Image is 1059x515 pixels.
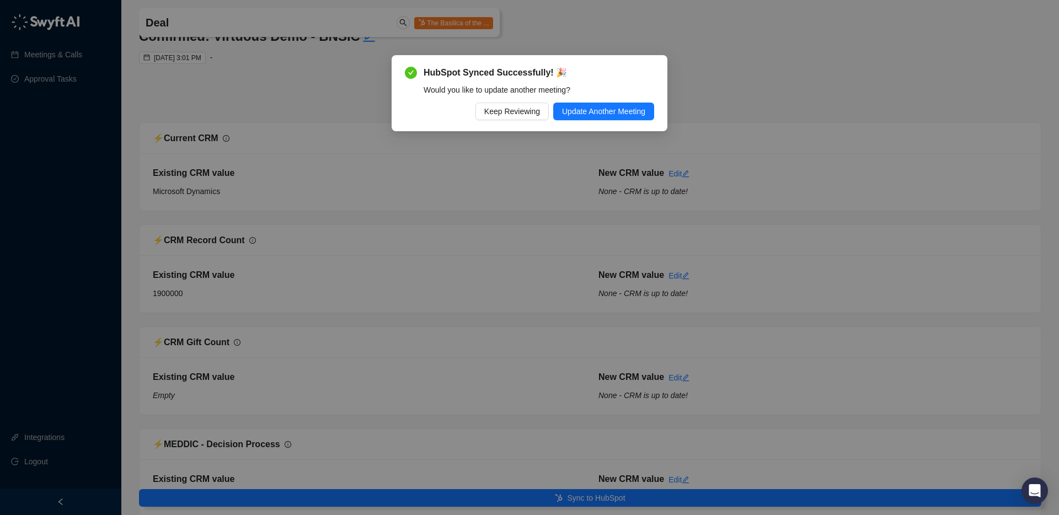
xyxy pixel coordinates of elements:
[562,105,645,117] span: Update Another Meeting
[424,84,654,96] div: Would you like to update another meeting?
[484,105,540,117] span: Keep Reviewing
[424,66,654,79] span: HubSpot Synced Successfully! 🎉
[405,67,417,79] span: check-circle
[1021,478,1048,504] div: Open Intercom Messenger
[553,103,654,120] button: Update Another Meeting
[475,103,549,120] button: Keep Reviewing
